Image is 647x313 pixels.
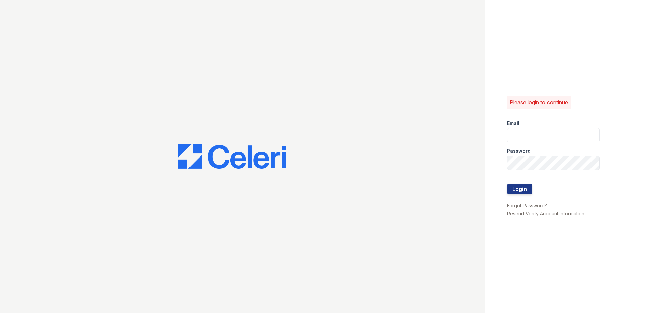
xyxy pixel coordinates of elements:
a: Resend Verify Account Information [507,211,584,216]
p: Please login to continue [510,98,568,106]
img: CE_Logo_Blue-a8612792a0a2168367f1c8372b55b34899dd931a85d93a1a3d3e32e68fde9ad4.png [178,144,286,169]
button: Login [507,184,532,194]
label: Email [507,120,519,127]
a: Forgot Password? [507,203,547,208]
label: Password [507,148,531,154]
